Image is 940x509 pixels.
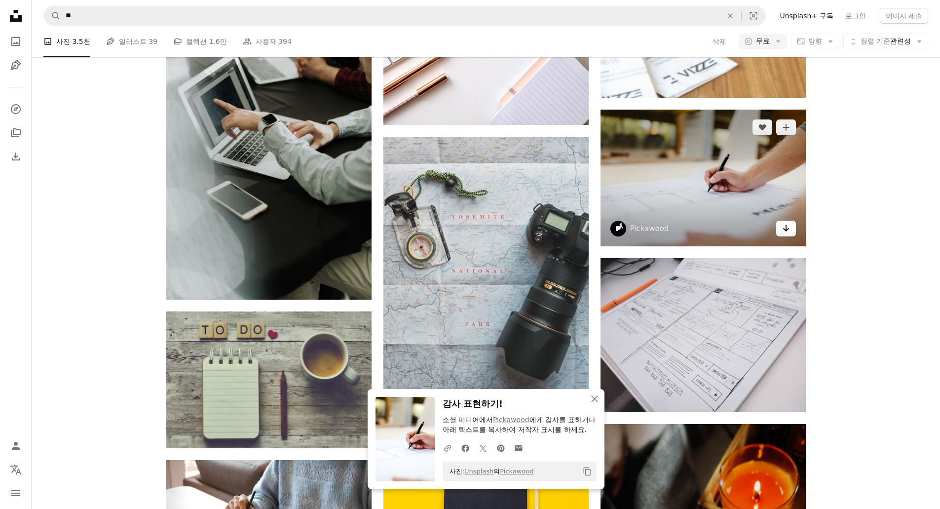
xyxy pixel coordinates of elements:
a: Facebook에 공유 [456,438,474,458]
span: 사진: 의 [445,464,534,479]
a: 다운로드 [776,221,796,236]
span: 관련성 [861,37,911,46]
a: 일러스트 [6,55,26,75]
a: 사용자 394 [243,26,292,57]
a: Pinterest에 공유 [492,438,510,458]
a: Pickawood [500,468,533,475]
a: 노트북이 있는 테이블에 앉아 있는 두 사람 [166,141,372,150]
a: 백서에 글을 쓰는 사람 [601,173,806,182]
a: 탐색 [6,99,26,119]
p: 소셜 미디어에서 에게 감사를 표하거나 아래 텍스트를 복사하여 저작자 표시를 하세요. [443,415,597,435]
a: 사진 [6,32,26,51]
span: 39 [149,36,157,47]
a: 컬렉션 [6,123,26,143]
a: 이메일로 공유에 공유 [510,438,527,458]
button: 무료 [739,34,787,49]
button: 좋아요 [752,119,772,135]
img: Pickawood의 프로필로 이동 [610,221,626,236]
a: Pickawood [493,416,529,424]
img: 백서에 글을 쓰는 사람 [601,110,806,246]
span: 정렬 기준 [861,37,890,45]
img: 흰색 테이블에 흰색 프린터 용지 [601,258,806,412]
a: 로그인 [839,8,872,24]
button: 정렬 기준관련성 [843,34,928,49]
a: 다운로드 내역 [6,147,26,166]
a: Unsplash+ 구독 [774,8,839,24]
button: 삭제 [712,34,727,49]
button: 언어 [6,460,26,479]
a: 할 일이 적힌 메모장 옆에 커피 한 잔 [166,375,372,384]
span: 1.6만 [209,36,226,47]
a: 로그인 / 가입 [6,436,26,456]
button: Unsplash 검색 [44,6,61,25]
button: 이미지 제출 [880,8,928,24]
span: 방향 [808,37,822,45]
a: Pickawood [630,224,669,234]
form: 사이트 전체에서 이미지 찾기 [43,6,766,26]
a: Unsplash [464,468,493,475]
button: 클립보드에 복사하기 [579,463,596,480]
a: Twitter에 공유 [474,438,492,458]
a: 일러스트 39 [106,26,157,57]
a: 컬렉션 1.6만 [173,26,227,57]
span: 무료 [756,37,770,46]
button: 시각적 검색 [742,6,765,25]
a: 지도 나침반의 옆에 검은 니콘 DSLR 카메라 [383,260,589,269]
a: 홈 — Unsplash [6,6,26,28]
button: 삭제 [719,6,741,25]
span: 394 [278,36,292,47]
h3: 감사 표현하기! [443,397,597,411]
a: 흰색 테이블에 흰색 프린터 용지 [601,330,806,339]
button: 메뉴 [6,483,26,503]
img: 지도 나침반의 옆에 검은 니콘 DSLR 카메라 [383,137,589,393]
img: 할 일이 적힌 메모장 옆에 커피 한 잔 [166,312,372,448]
button: 방향 [791,34,839,49]
button: 컬렉션에 추가 [776,119,796,135]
